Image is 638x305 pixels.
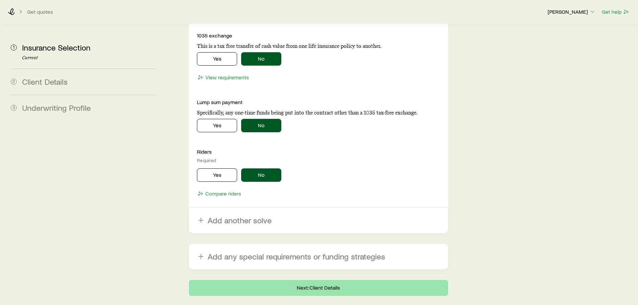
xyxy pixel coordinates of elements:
[197,119,237,132] button: Yes
[27,9,53,15] button: Get quotes
[547,8,596,16] button: [PERSON_NAME]
[22,55,157,61] p: Current
[197,148,440,155] p: Riders
[197,168,237,182] button: Yes
[241,168,281,182] button: No
[197,190,241,198] button: Compare riders
[189,244,448,269] button: Add any special requirements or funding strategies
[22,77,68,86] span: Client Details
[11,105,17,111] span: 3
[601,8,630,16] button: Get help
[548,8,596,15] p: [PERSON_NAME]
[189,280,448,296] button: Next: Client Details
[197,158,440,163] div: Required
[241,119,281,132] button: No
[197,32,440,39] p: 1035 exchange
[197,74,249,81] button: View requirements
[11,45,17,51] span: 1
[197,109,440,116] p: Specifically, any one-time funds being put into the contract other than a 1035 tax-free exchange.
[11,79,17,85] span: 2
[189,208,448,233] button: Add another solve
[22,43,90,52] span: Insurance Selection
[241,52,281,66] button: No
[22,103,91,112] span: Underwriting Profile
[197,43,440,50] p: This is a tax free transfer of cash value from one life insurance policy to another.
[197,99,440,105] p: Lump sum payment
[197,52,237,66] button: Yes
